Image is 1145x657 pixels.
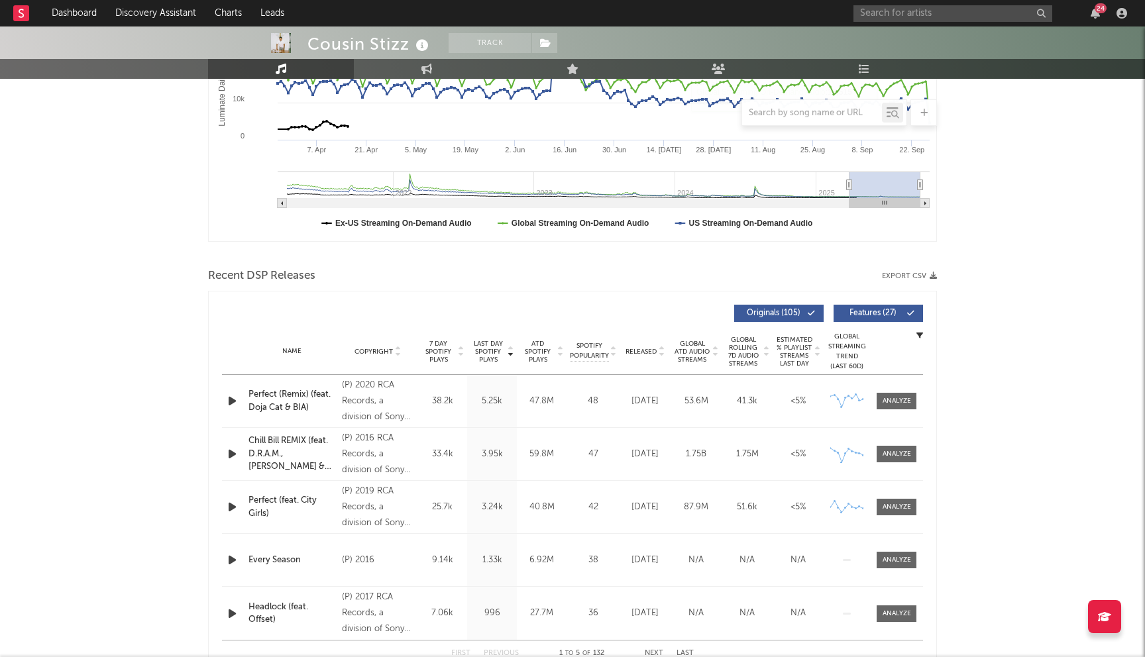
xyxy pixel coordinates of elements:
[696,146,731,154] text: 28. [DATE]
[470,340,506,364] span: Last Day Spotify Plays
[725,607,769,620] div: N/A
[335,219,472,228] text: Ex-US Streaming On-Demand Audio
[570,448,616,461] div: 47
[553,146,576,154] text: 16. Jun
[623,501,667,514] div: [DATE]
[743,309,804,317] span: Originals ( 105 )
[248,434,335,474] a: Chill Bill REMIX (feat. D.R.A.M., [PERSON_NAME] & Cousin Stizz)
[853,5,1052,22] input: Search for artists
[565,650,573,656] span: to
[421,554,464,567] div: 9.14k
[470,395,514,408] div: 5.25k
[1095,3,1107,13] div: 24
[776,554,820,567] div: N/A
[505,146,525,154] text: 2. Jun
[248,388,335,414] a: Perfect (Remix) (feat. Doja Cat & BIA)
[688,219,812,228] text: US Streaming On-Demand Audio
[421,340,456,364] span: 7 Day Spotify Plays
[725,501,769,514] div: 51.6k
[677,650,694,657] button: Last
[734,305,824,322] button: Originals(105)
[217,42,227,126] text: Luminate Daily Streams
[354,348,393,356] span: Copyright
[582,650,590,656] span: of
[882,272,937,280] button: Export CSV
[623,395,667,408] div: [DATE]
[520,501,563,514] div: 40.8M
[512,219,649,228] text: Global Streaming On-Demand Audio
[674,340,710,364] span: Global ATD Audio Streams
[470,607,514,620] div: 996
[405,146,427,154] text: 5. May
[354,146,378,154] text: 21. Apr
[751,146,775,154] text: 11. Aug
[342,589,414,637] div: (P) 2017 RCA Records, a division of Sony Music Entertainment
[421,607,464,620] div: 7.06k
[742,108,882,119] input: Search by song name or URL
[453,146,479,154] text: 19. May
[342,483,414,531] div: (P) 2019 RCA Records, a division of Sony Music Entertainment
[342,378,414,425] div: (P) 2020 RCA Records, a division of Sony Music Entertainment
[1091,8,1100,19] button: 24
[248,554,335,567] a: Every Season
[776,607,820,620] div: N/A
[623,448,667,461] div: [DATE]
[470,501,514,514] div: 3.24k
[674,448,718,461] div: 1.75B
[623,607,667,620] div: [DATE]
[451,650,470,657] button: First
[449,33,531,53] button: Track
[520,340,555,364] span: ATD Spotify Plays
[674,607,718,620] div: N/A
[776,395,820,408] div: <5%
[800,146,825,154] text: 25. Aug
[776,501,820,514] div: <5%
[899,146,924,154] text: 22. Sep
[674,395,718,408] div: 53.6M
[421,501,464,514] div: 25.7k
[570,607,616,620] div: 36
[248,601,335,627] a: Headlock (feat. Offset)
[851,146,873,154] text: 8. Sep
[484,650,519,657] button: Previous
[342,430,414,478] div: (P) 2016 RCA Records, a division of Sony Music Entertainment
[570,554,616,567] div: 38
[725,336,761,368] span: Global Rolling 7D Audio Streams
[208,268,315,284] span: Recent DSP Releases
[307,33,432,55] div: Cousin Stizz
[248,346,335,356] div: Name
[470,448,514,461] div: 3.95k
[421,448,464,461] div: 33.4k
[520,448,563,461] div: 59.8M
[570,395,616,408] div: 48
[233,95,245,103] text: 10k
[674,501,718,514] div: 87.9M
[520,395,563,408] div: 47.8M
[776,336,812,368] span: Estimated % Playlist Streams Last Day
[646,146,681,154] text: 14. [DATE]
[421,395,464,408] div: 38.2k
[470,554,514,567] div: 1.33k
[626,348,657,356] span: Released
[307,146,326,154] text: 7. Apr
[834,305,923,322] button: Features(27)
[776,448,820,461] div: <5%
[241,132,245,140] text: 0
[674,554,718,567] div: N/A
[342,552,414,568] div: (P) 2016
[520,554,563,567] div: 6.92M
[570,341,609,361] span: Spotify Popularity
[520,607,563,620] div: 27.7M
[842,309,903,317] span: Features ( 27 )
[570,501,616,514] div: 42
[248,494,335,520] a: Perfect (feat. City Girls)
[623,554,667,567] div: [DATE]
[645,650,663,657] button: Next
[725,395,769,408] div: 41.3k
[725,448,769,461] div: 1.75M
